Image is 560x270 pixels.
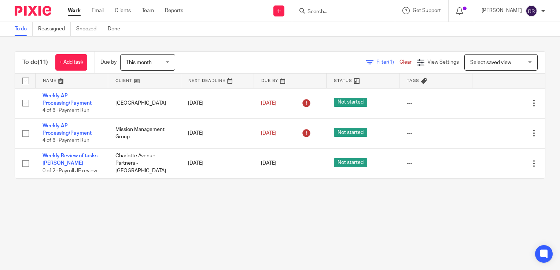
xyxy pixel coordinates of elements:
[334,158,367,167] span: Not started
[181,148,254,178] td: [DATE]
[15,22,33,36] a: To do
[108,22,126,36] a: Done
[470,60,511,65] span: Select saved view
[334,98,367,107] span: Not started
[407,130,465,137] div: ---
[413,8,441,13] span: Get Support
[407,79,419,83] span: Tags
[261,161,276,166] span: [DATE]
[388,60,394,65] span: (1)
[43,108,89,113] span: 4 of 6 · Payment Run
[43,138,89,143] span: 4 of 6 · Payment Run
[68,7,81,14] a: Work
[526,5,537,17] img: svg%3E
[376,60,399,65] span: Filter
[38,59,48,65] span: (11)
[165,7,183,14] a: Reports
[22,59,48,66] h1: To do
[43,153,100,166] a: Weekly Review of tasks - [PERSON_NAME]
[15,6,51,16] img: Pixie
[76,22,102,36] a: Snoozed
[181,88,254,118] td: [DATE]
[108,148,181,178] td: Charlotte Avenue Partners - [GEOGRAPHIC_DATA]
[92,7,104,14] a: Email
[261,101,276,106] span: [DATE]
[307,9,373,15] input: Search
[100,59,117,66] p: Due by
[43,168,97,173] span: 0 of 2 · Payroll JE review
[261,131,276,136] span: [DATE]
[181,118,254,148] td: [DATE]
[427,60,459,65] span: View Settings
[142,7,154,14] a: Team
[43,93,92,106] a: Weekly AP Processing/Payment
[108,118,181,148] td: Mission Management Group
[115,7,131,14] a: Clients
[407,160,465,167] div: ---
[38,22,71,36] a: Reassigned
[482,7,522,14] p: [PERSON_NAME]
[407,100,465,107] div: ---
[43,123,92,136] a: Weekly AP Processing/Payment
[399,60,412,65] a: Clear
[334,128,367,137] span: Not started
[126,60,152,65] span: This month
[108,88,181,118] td: [GEOGRAPHIC_DATA]
[55,54,87,71] a: + Add task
